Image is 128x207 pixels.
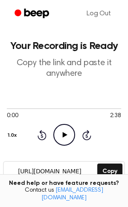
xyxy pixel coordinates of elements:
button: Copy [97,164,122,179]
span: 0:00 [7,112,18,121]
h1: Your Recording is Ready [7,41,121,51]
a: Beep [9,6,57,22]
button: 1.0x [7,128,20,143]
a: [EMAIL_ADDRESS][DOMAIN_NAME] [41,187,103,201]
p: Copy the link and paste it anywhere [7,58,121,79]
a: Log Out [78,3,119,24]
span: Contact us [5,187,123,202]
span: 2:38 [110,112,121,121]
